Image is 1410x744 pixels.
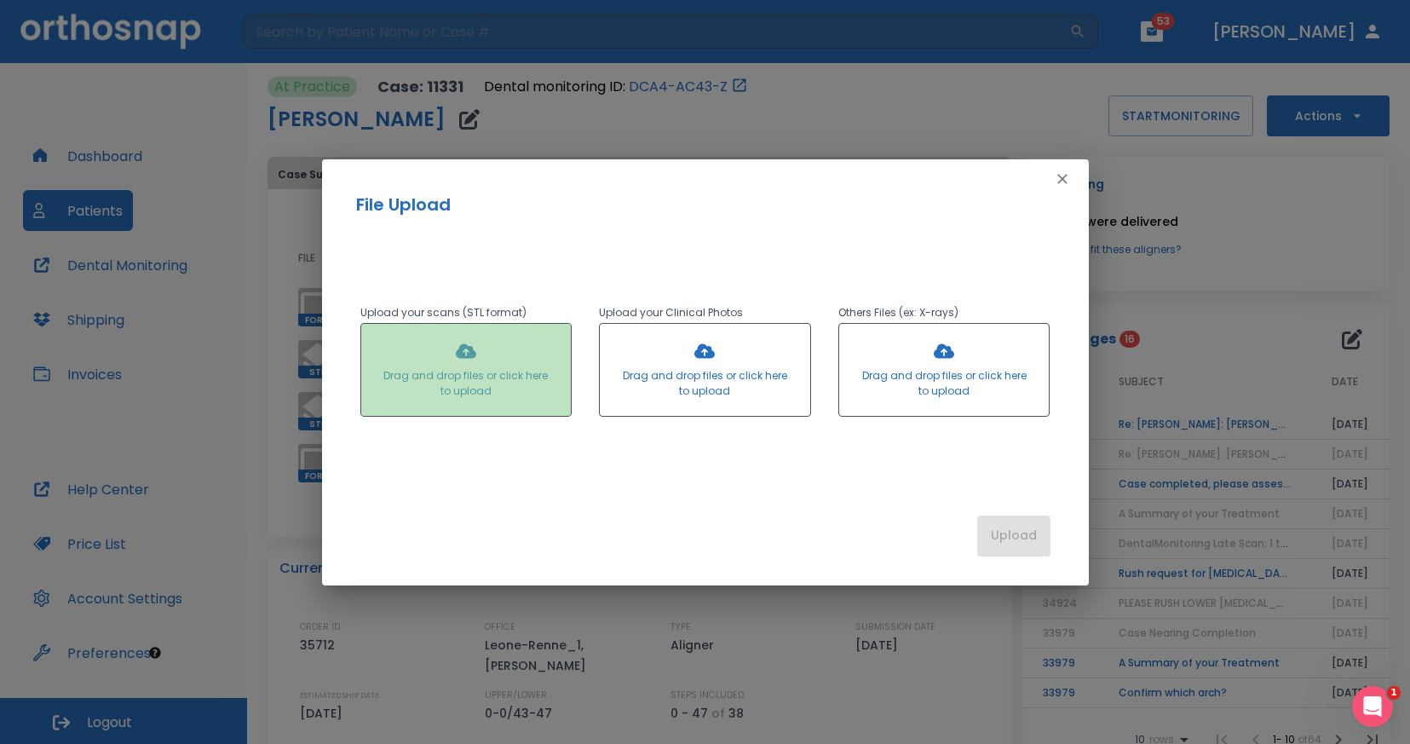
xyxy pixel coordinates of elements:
span: 1 [1387,686,1401,700]
p: Upload your scans (STL format) [360,303,573,323]
iframe: Intercom live chat [1352,686,1393,727]
p: Others Files (ex: X-rays) [838,303,1050,323]
p: Upload your Clinical Photos [599,303,811,323]
h2: File Upload [356,192,1055,217]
